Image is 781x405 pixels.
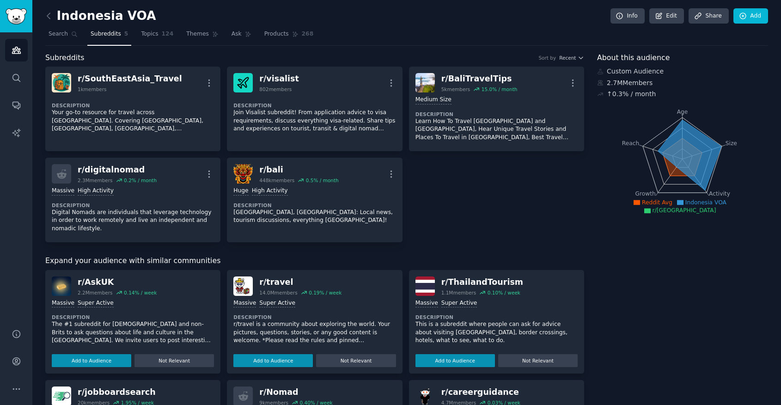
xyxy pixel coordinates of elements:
div: 0.10 % / week [488,289,520,296]
span: 268 [302,30,314,38]
a: Ask [228,27,255,46]
span: Subreddits [91,30,121,38]
div: r/ visalist [259,73,299,85]
button: Add to Audience [233,354,313,367]
dt: Description [52,102,214,109]
div: 0.14 % / week [124,289,157,296]
img: travel [233,276,253,296]
a: Themes [183,27,222,46]
div: Sort by [538,55,556,61]
div: Massive [52,187,74,196]
div: Custom Audience [597,67,768,76]
span: About this audience [597,52,670,64]
p: [GEOGRAPHIC_DATA], [GEOGRAPHIC_DATA]: Local news, tourism discussions, everything [GEOGRAPHIC_DATA]! [233,209,396,225]
div: 448k members [259,177,294,184]
div: 802 members [259,86,292,92]
span: 5 [124,30,128,38]
div: Huge [233,187,248,196]
div: Medium Size [415,96,452,104]
div: r/ digitalnomad [78,164,157,176]
tspan: Age [677,109,688,115]
div: 0.5 % / month [306,177,339,184]
div: Massive [233,299,256,308]
span: Subreddits [45,52,85,64]
div: r/ travel [259,276,342,288]
span: Themes [186,30,209,38]
a: Add [733,8,768,24]
p: Join Visalist subreddit! From application advice to visa requirements, discuss everything visa-re... [233,109,396,133]
button: Not Relevant [498,354,578,367]
div: r/ Nomad [259,387,332,398]
img: AskUK [52,276,71,296]
button: Add to Audience [415,354,495,367]
img: bali [233,164,253,184]
div: 0.2 % / month [124,177,157,184]
tspan: Growth [635,190,656,197]
span: Recent [559,55,576,61]
div: 2.3M members [78,177,113,184]
a: Info [610,8,645,24]
p: r/travel is a community about exploring the world. Your pictures, questions, stories, or any good... [233,320,396,345]
div: 2.7M Members [597,78,768,88]
div: 1.1M members [441,289,476,296]
dt: Description [415,314,578,320]
button: Not Relevant [134,354,214,367]
a: visalistr/visalist802membersDescriptionJoin Visalist subreddit! From application advice to visa r... [227,67,402,151]
dt: Description [52,314,214,320]
dt: Description [233,202,396,209]
span: Topics [141,30,158,38]
div: 15.0 % / month [482,86,518,92]
div: High Activity [78,187,114,196]
button: Not Relevant [316,354,396,367]
div: r/ bali [259,164,338,176]
h2: Indonesia VOA [45,9,156,24]
a: r/digitalnomad2.3Mmembers0.2% / monthMassiveHigh ActivityDescriptionDigital Nomads are individual... [45,158,220,242]
span: Indonesia VOA [685,199,726,206]
span: Ask [232,30,242,38]
tspan: Size [726,140,737,146]
a: Products268 [261,27,317,46]
div: 2.2M members [78,289,113,296]
dt: Description [52,202,214,209]
div: r/ AskUK [78,276,157,288]
a: Share [689,8,728,24]
div: Massive [52,299,74,308]
img: GummySearch logo [6,8,27,25]
dt: Description [415,111,578,117]
div: r/ jobboardsearch [78,387,156,398]
div: Massive [415,299,438,308]
a: Topics124 [138,27,177,46]
div: Super Active [78,299,114,308]
div: r/ ThailandTourism [441,276,523,288]
img: ThailandTourism [415,276,435,296]
span: Search [49,30,68,38]
p: The #1 subreddit for [DEMOGRAPHIC_DATA] and non-Brits to ask questions about life and culture in ... [52,320,214,345]
button: Recent [559,55,584,61]
div: 5k members [441,86,470,92]
span: 124 [162,30,174,38]
div: r/ SouthEastAsia_Travel [78,73,182,85]
div: High Activity [252,187,288,196]
div: ↑ 0.3 % / month [607,89,656,99]
tspan: Reach [622,140,640,146]
img: BaliTravelTips [415,73,435,92]
span: Products [264,30,289,38]
a: Search [45,27,81,46]
div: 1k members [78,86,107,92]
dt: Description [233,102,396,109]
div: Super Active [441,299,477,308]
button: Add to Audience [52,354,131,367]
span: r/[GEOGRAPHIC_DATA] [653,207,716,214]
p: This is a subreddit where people can ask for advice about visiting [GEOGRAPHIC_DATA], border cros... [415,320,578,345]
span: Reddit Avg [642,199,672,206]
p: Your go-to resource for travel across [GEOGRAPHIC_DATA]. Covering [GEOGRAPHIC_DATA], [GEOGRAPHIC_... [52,109,214,133]
a: balir/bali448kmembers0.5% / monthHugeHigh ActivityDescription[GEOGRAPHIC_DATA], [GEOGRAPHIC_DATA]... [227,158,402,242]
a: BaliTravelTipsr/BaliTravelTips5kmembers15.0% / monthMedium SizeDescriptionLearn How To Travel [GE... [409,67,584,151]
a: SouthEastAsia_Travelr/SouthEastAsia_Travel1kmembersDescriptionYour go-to resource for travel acro... [45,67,220,151]
div: r/ careerguidance [441,387,520,398]
a: Subreddits5 [87,27,131,46]
p: Learn How To Travel [GEOGRAPHIC_DATA] and [GEOGRAPHIC_DATA], Hear Unique Travel Stories and Place... [415,117,578,142]
div: 14.0M members [259,289,297,296]
div: Super Active [259,299,295,308]
dt: Description [233,314,396,320]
